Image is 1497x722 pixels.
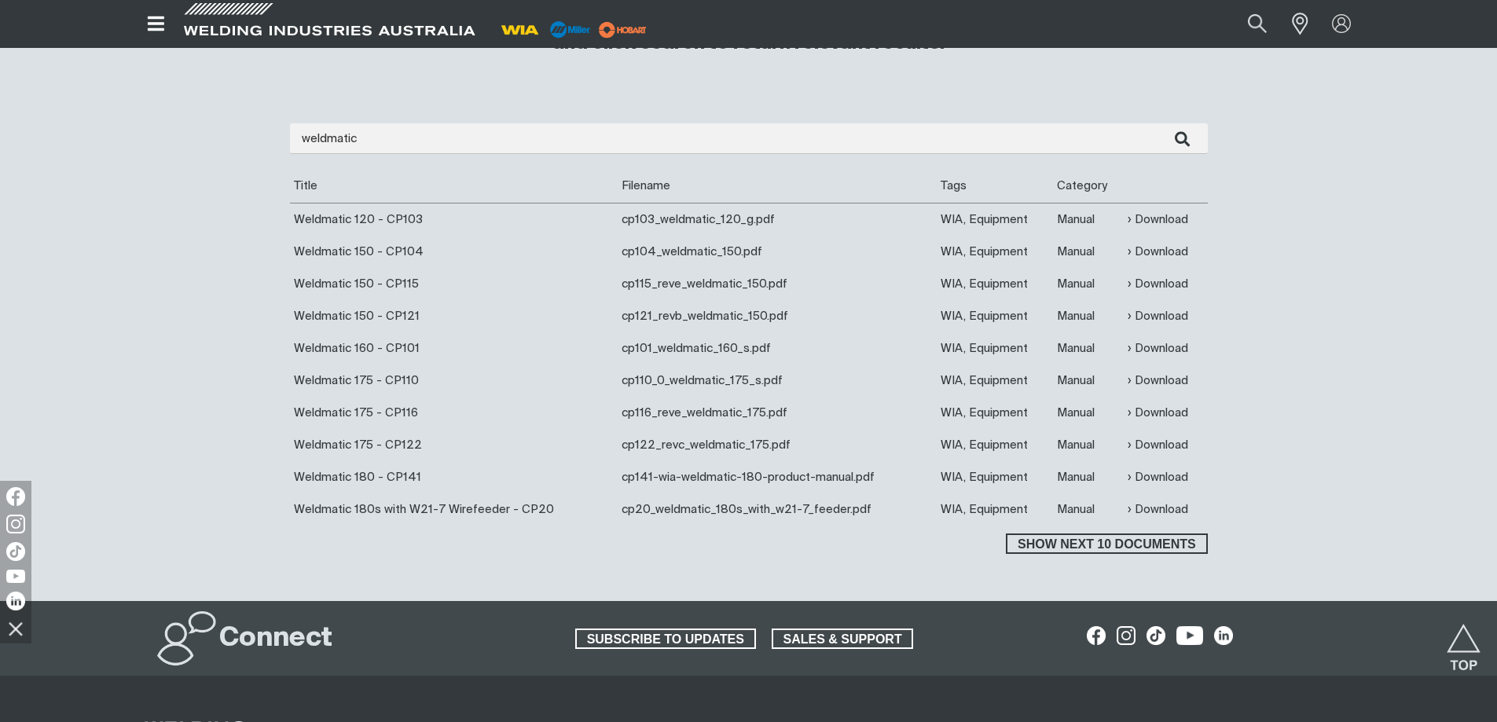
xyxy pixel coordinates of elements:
[1128,211,1188,229] a: Download
[290,236,618,268] td: Weldmatic 150 - CP104
[6,592,25,610] img: LinkedIn
[618,429,937,461] td: cp122_revc_weldmatic_175.pdf
[1446,624,1481,659] button: Scroll to top
[1128,339,1188,357] a: Download
[290,365,618,397] td: Weldmatic 175 - CP110
[1053,461,1125,493] td: Manual
[1053,203,1125,236] td: Manual
[6,542,25,561] img: TikTok
[618,170,937,203] th: Filename
[618,236,937,268] td: cp104_weldmatic_150.pdf
[1053,170,1125,203] th: Category
[618,493,937,526] td: cp20_weldmatic_180s_with_w21-7_feeder.pdf
[618,268,937,300] td: cp115_reve_weldmatic_150.pdf
[618,397,937,429] td: cp116_reve_weldmatic_175.pdf
[1053,268,1125,300] td: Manual
[1128,243,1188,261] a: Download
[290,170,618,203] th: Title
[290,268,618,300] td: Weldmatic 150 - CP115
[1128,436,1188,454] a: Download
[290,300,618,332] td: Weldmatic 150 - CP121
[937,203,1053,236] td: WIA, Equipment
[937,461,1053,493] td: WIA, Equipment
[290,397,618,429] td: Weldmatic 175 - CP116
[1128,372,1188,390] a: Download
[1210,6,1283,42] input: Product name or item number...
[1053,397,1125,429] td: Manual
[937,300,1053,332] td: WIA, Equipment
[577,629,754,649] span: SUBSCRIBE TO UPDATES
[772,629,914,649] a: SALES & SUPPORT
[290,493,618,526] td: Weldmatic 180s with W21-7 Wirefeeder - CP20
[6,570,25,583] img: YouTube
[2,615,29,642] img: hide socials
[1006,533,1207,554] button: Show next 10 documents
[290,332,618,365] td: Weldmatic 160 - CP101
[1053,332,1125,365] td: Manual
[1231,6,1284,42] button: Search products
[6,515,25,533] img: Instagram
[618,203,937,236] td: cp103_weldmatic_120_g.pdf
[937,236,1053,268] td: WIA, Equipment
[1128,275,1188,293] a: Download
[1053,236,1125,268] td: Manual
[1128,468,1188,486] a: Download
[618,332,937,365] td: cp101_weldmatic_160_s.pdf
[575,629,756,649] a: SUBSCRIBE TO UPDATES
[618,365,937,397] td: cp110_0_weldmatic_175_s.pdf
[1053,429,1125,461] td: Manual
[290,429,618,461] td: Weldmatic 175 - CP122
[594,18,651,42] img: miller
[937,397,1053,429] td: WIA, Equipment
[937,332,1053,365] td: WIA, Equipment
[594,24,651,35] a: miller
[1053,493,1125,526] td: Manual
[618,461,937,493] td: cp141-wia-weldmatic-180-product-manual.pdf
[937,268,1053,300] td: WIA, Equipment
[937,493,1053,526] td: WIA, Equipment
[1007,533,1205,554] span: Show next 10 documents
[1053,300,1125,332] td: Manual
[937,170,1053,203] th: Tags
[937,365,1053,397] td: WIA, Equipment
[937,429,1053,461] td: WIA, Equipment
[219,621,332,656] h2: Connect
[290,123,1208,154] input: Enter search...
[290,203,618,236] td: Weldmatic 120 - CP103
[1128,307,1188,325] a: Download
[773,629,912,649] span: SALES & SUPPORT
[1128,500,1188,519] a: Download
[290,461,618,493] td: Weldmatic 180 - CP141
[1053,365,1125,397] td: Manual
[618,300,937,332] td: cp121_revb_weldmatic_150.pdf
[1128,404,1188,422] a: Download
[6,487,25,506] img: Facebook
